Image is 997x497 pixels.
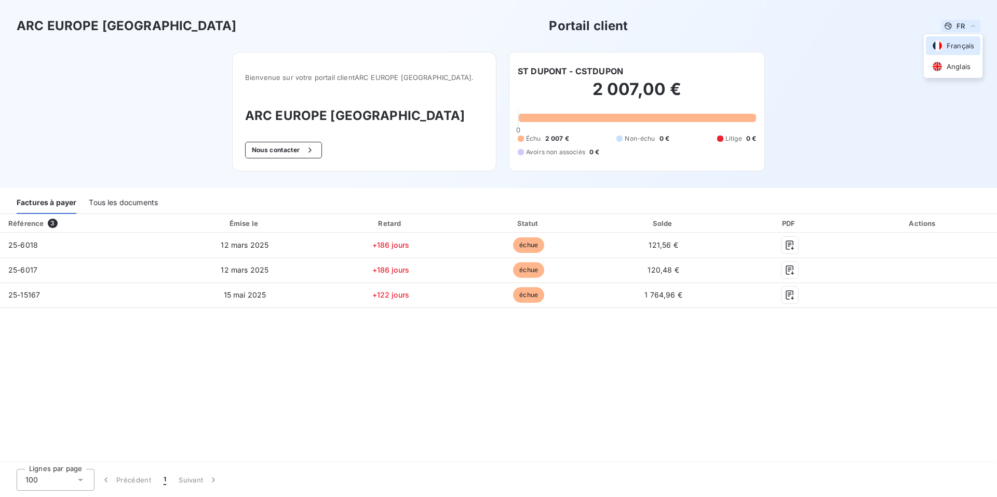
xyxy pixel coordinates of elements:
[725,134,742,143] span: Litige
[513,237,544,253] span: échue
[95,469,157,491] button: Précédent
[526,134,541,143] span: Échu
[625,134,655,143] span: Non-échu
[8,240,38,249] span: 25-6018
[164,475,166,485] span: 1
[518,79,756,110] h2: 2 007,00 €
[947,62,971,72] span: Anglais
[526,147,585,157] span: Avoirs non associés
[648,265,679,274] span: 120,48 €
[157,469,172,491] button: 1
[516,126,520,134] span: 0
[17,17,236,35] h3: ARC EUROPE [GEOGRAPHIC_DATA]
[89,192,158,214] div: Tous les documents
[224,290,266,299] span: 15 mai 2025
[48,219,57,228] span: 3
[852,218,995,229] div: Actions
[513,287,544,303] span: échue
[589,147,599,157] span: 0 €
[659,134,669,143] span: 0 €
[746,134,756,143] span: 0 €
[372,265,410,274] span: +186 jours
[732,218,847,229] div: PDF
[649,240,678,249] span: 121,56 €
[463,218,595,229] div: Statut
[947,41,974,51] span: Français
[518,65,623,77] h6: ST DUPONT - CSTDUPON
[8,219,44,227] div: Référence
[545,134,569,143] span: 2 007 €
[8,265,37,274] span: 25-6017
[372,290,410,299] span: +122 jours
[245,73,483,82] span: Bienvenue sur votre portail client ARC EUROPE [GEOGRAPHIC_DATA] .
[221,240,268,249] span: 12 mars 2025
[549,17,628,35] h3: Portail client
[172,469,225,491] button: Suivant
[245,106,483,125] h3: ARC EUROPE [GEOGRAPHIC_DATA]
[171,218,319,229] div: Émise le
[323,218,459,229] div: Retard
[8,290,40,299] span: 25-15167
[372,240,410,249] span: +186 jours
[17,192,76,214] div: Factures à payer
[956,22,965,30] span: FR
[221,265,268,274] span: 12 mars 2025
[513,262,544,278] span: échue
[599,218,728,229] div: Solde
[245,142,322,158] button: Nous contacter
[644,290,682,299] span: 1 764,96 €
[25,475,38,485] span: 100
